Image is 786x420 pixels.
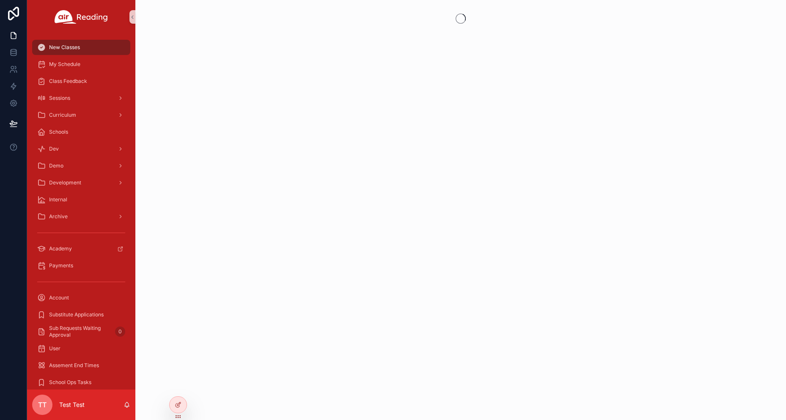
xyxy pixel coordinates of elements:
[32,209,130,224] a: Archive
[32,307,130,322] a: Substitute Applications
[32,375,130,390] a: School Ops Tasks
[49,325,112,338] span: Sub Requests Waiting Approval
[59,401,85,409] p: Test Test
[49,162,63,169] span: Demo
[32,324,130,339] a: Sub Requests Waiting Approval0
[115,327,125,337] div: 0
[49,44,80,51] span: New Classes
[49,213,68,220] span: Archive
[32,91,130,106] a: Sessions
[55,10,108,24] img: App logo
[49,95,70,102] span: Sessions
[49,345,60,352] span: User
[27,34,135,390] div: scrollable content
[32,241,130,256] a: Academy
[49,78,87,85] span: Class Feedback
[49,196,67,203] span: Internal
[38,400,47,410] span: TT
[49,61,80,68] span: My Schedule
[49,112,76,118] span: Curriculum
[32,40,130,55] a: New Classes
[49,362,99,369] span: Assement End Times
[32,124,130,140] a: Schools
[49,145,59,152] span: Dev
[32,158,130,173] a: Demo
[32,341,130,356] a: User
[32,141,130,156] a: Dev
[49,129,68,135] span: Schools
[32,258,130,273] a: Payments
[32,192,130,207] a: Internal
[32,107,130,123] a: Curriculum
[49,245,72,252] span: Academy
[32,74,130,89] a: Class Feedback
[49,262,73,269] span: Payments
[49,294,69,301] span: Account
[32,290,130,305] a: Account
[32,175,130,190] a: Development
[49,311,104,318] span: Substitute Applications
[49,179,81,186] span: Development
[32,358,130,373] a: Assement End Times
[49,379,91,386] span: School Ops Tasks
[32,57,130,72] a: My Schedule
